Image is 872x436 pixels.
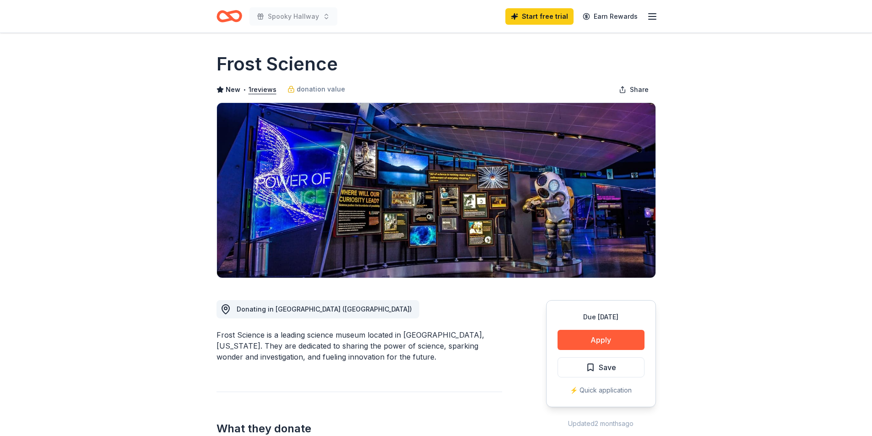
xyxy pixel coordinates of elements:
span: • [243,86,246,93]
button: Spooky Hallway [249,7,337,26]
span: Share [630,84,649,95]
div: Frost Science is a leading science museum located in [GEOGRAPHIC_DATA], [US_STATE]. They are dedi... [217,329,502,362]
span: Save [599,361,616,373]
span: donation value [297,84,345,95]
img: Image for Frost Science [217,103,655,278]
div: Due [DATE] [558,312,645,323]
span: Donating in [GEOGRAPHIC_DATA] ([GEOGRAPHIC_DATA]) [237,305,412,313]
button: Save [558,357,645,377]
button: Share [612,81,656,99]
h1: Frost Science [217,51,338,77]
h2: What they donate [217,421,502,436]
a: donation value [287,84,345,95]
div: ⚡️ Quick application [558,385,645,396]
button: Apply [558,330,645,350]
div: Updated 2 months ago [546,418,656,429]
a: Home [217,5,242,27]
a: Earn Rewards [577,8,643,25]
span: Spooky Hallway [268,11,319,22]
a: Start free trial [505,8,574,25]
span: New [226,84,240,95]
button: 1reviews [249,84,276,95]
